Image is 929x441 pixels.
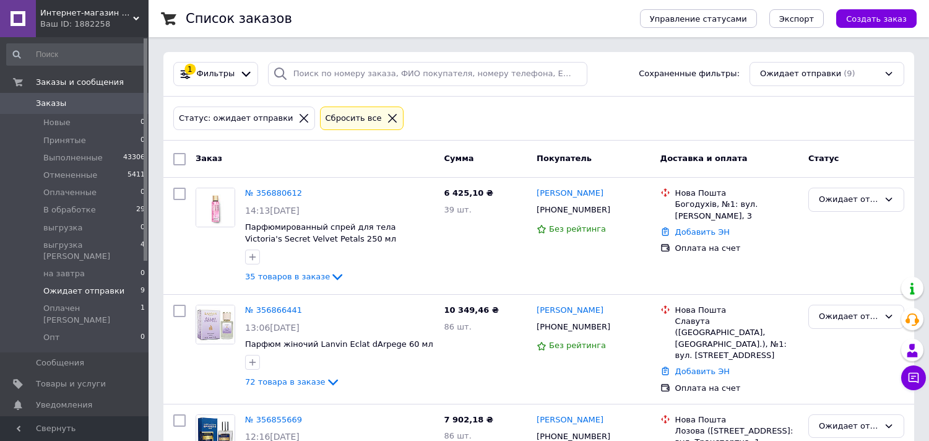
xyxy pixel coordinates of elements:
a: Создать заказ [824,14,917,23]
h1: Список заказов [186,11,292,26]
span: 6 425,10 ₴ [444,188,493,198]
span: [PHONE_NUMBER] [537,322,610,331]
span: Заказ [196,154,222,163]
div: Славута ([GEOGRAPHIC_DATA], [GEOGRAPHIC_DATA].), №1: вул. [STREET_ADDRESS] [675,316,798,361]
span: Выполненные [43,152,103,164]
div: Нова Пошта [675,305,798,316]
span: Заказы [36,98,66,109]
button: Чат с покупателем [901,365,926,390]
a: [PERSON_NAME] [537,305,603,317]
span: 86 шт. [444,431,471,440]
div: Богодухів, №1: вул. [PERSON_NAME], 3 [675,199,798,221]
a: Фото товару [196,188,235,227]
div: Ожидает отправки [819,310,879,323]
button: Управление статусами [640,9,757,28]
div: Ожидает отправки [819,193,879,206]
span: 0 [140,117,145,128]
div: Нова Пошта [675,188,798,199]
span: Без рейтинга [549,341,606,350]
span: 43306 [123,152,145,164]
span: 0 [140,222,145,234]
span: Опт [43,332,59,343]
span: Сохраненные фильтры: [639,68,740,80]
span: выгрузка [43,222,82,234]
span: 29 [136,204,145,216]
div: Нова Пошта [675,414,798,426]
span: Покупатель [537,154,592,163]
img: Фото товару [196,188,235,227]
input: Поиск по номеру заказа, ФИО покупателя, номеру телефона, Email, номеру накладной [268,62,587,86]
span: на завтра [43,268,85,279]
span: (9) [844,69,855,78]
img: Фото товару [196,305,235,344]
span: 35 товаров в заказе [245,272,330,281]
div: Сбросить все [323,112,384,125]
span: Доставка и оплата [660,154,748,163]
button: Экспорт [769,9,824,28]
span: Сумма [444,154,473,163]
a: [PERSON_NAME] [537,414,603,426]
a: 35 товаров в заказе [245,272,345,281]
span: 39 шт. [444,205,471,214]
a: Парфюмированный спрей для тела Victoria's Secret Velvet Petals 250 мл [245,222,396,243]
span: [PHONE_NUMBER] [537,205,610,214]
span: 10 349,46 ₴ [444,305,498,315]
span: В обработке [43,204,96,216]
span: 0 [140,268,145,279]
span: Интернет-магазин элитной парфюмерии и косметики Boro Parfum [40,7,133,19]
span: Новые [43,117,71,128]
span: Создать заказ [846,14,907,24]
span: [PHONE_NUMBER] [537,432,610,441]
span: Заказы и сообщения [36,77,124,88]
span: Отмененные [43,170,97,181]
a: Добавить ЭН [675,227,730,237]
a: Добавить ЭН [675,367,730,376]
span: Уведомления [36,400,92,411]
span: Управление статусами [650,14,747,24]
input: Поиск [6,43,146,66]
span: 72 товара в заказе [245,377,326,386]
span: 7 902,18 ₴ [444,415,493,424]
span: Экспорт [779,14,814,24]
span: Ожидает отправки [43,286,124,297]
div: Ожидает отправки [819,420,879,433]
span: 14:13[DATE] [245,206,300,216]
span: Ожидает отправки [760,68,841,80]
span: Статус [808,154,839,163]
a: Парфюм жіночий Lanvin Eclat dArpege 60 мл [245,339,433,349]
span: Оплачен [PERSON_NAME] [43,303,140,325]
a: № 356866441 [245,305,302,315]
div: Статус: ожидает отправки [176,112,296,125]
button: Создать заказ [836,9,917,28]
span: Без рейтинга [549,224,606,234]
span: 13:06[DATE] [245,323,300,333]
span: Принятые [43,135,86,146]
span: 1 [140,303,145,325]
span: выгрузка [PERSON_NAME] [43,240,140,262]
span: 0 [140,332,145,343]
div: 1 [184,64,196,75]
a: № 356855669 [245,415,302,424]
a: № 356880612 [245,188,302,198]
span: Товары и услуги [36,378,106,390]
div: Оплата на счет [675,243,798,254]
span: 86 шт. [444,322,471,331]
a: Фото товару [196,305,235,344]
a: 72 товара в заказе [245,377,340,386]
span: 0 [140,135,145,146]
div: Оплата на счет [675,383,798,394]
span: 0 [140,187,145,198]
a: [PERSON_NAME] [537,188,603,199]
span: 4 [140,240,145,262]
span: Оплаченные [43,187,97,198]
div: Ваш ID: 1882258 [40,19,149,30]
span: 5411 [127,170,145,181]
span: Фильтры [197,68,235,80]
span: Сообщения [36,357,84,369]
span: 9 [140,286,145,297]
